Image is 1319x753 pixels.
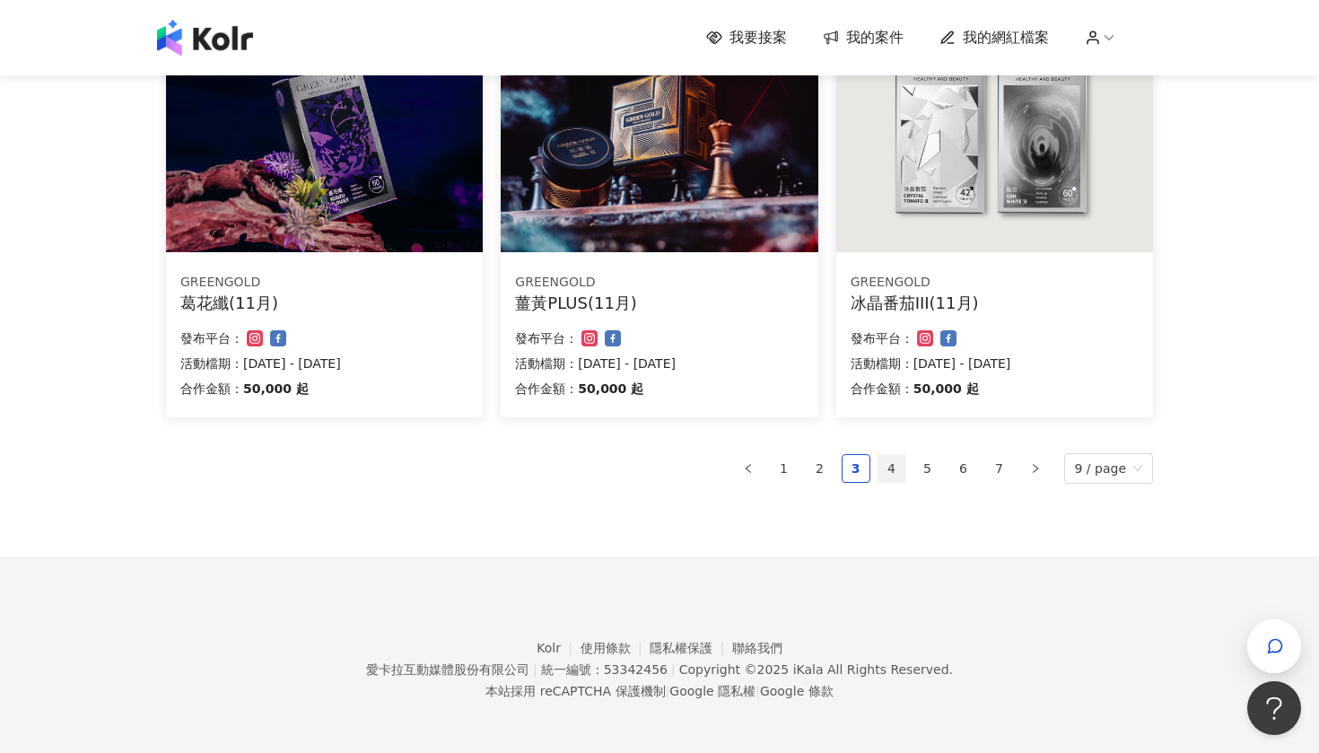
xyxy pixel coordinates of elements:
a: 1 [771,455,798,482]
div: GREENGOLD [515,274,803,292]
span: 我的案件 [846,28,904,48]
div: 愛卡拉互動媒體股份有限公司 [366,662,529,677]
span: 我要接案 [729,28,787,48]
span: | [533,662,537,677]
img: 葛花纖 [166,14,483,252]
a: 4 [878,455,905,482]
p: 50,000 起 [913,378,979,399]
p: 活動檔期：[DATE] - [DATE] [851,353,1139,374]
div: GREENGOLD [180,274,468,292]
span: 本站採用 reCAPTCHA 保護機制 [485,680,833,702]
a: 聯絡我們 [732,641,782,655]
a: 3 [843,455,869,482]
span: | [756,684,760,698]
iframe: Help Scout Beacon - Open [1247,681,1301,735]
a: 6 [950,455,977,482]
a: 2 [807,455,834,482]
span: | [666,684,670,698]
button: right [1021,454,1050,483]
p: 發布平台： [180,328,243,349]
p: 活動檔期：[DATE] - [DATE] [515,353,803,374]
a: Kolr [537,641,580,655]
div: Copyright © 2025 All Rights Reserved. [679,662,953,677]
li: 4 [878,454,906,483]
a: iKala [793,662,824,677]
span: right [1030,463,1041,474]
p: 活動檔期：[DATE] - [DATE] [180,353,468,374]
div: 統一編號：53342456 [541,662,668,677]
a: 我的網紅檔案 [939,28,1049,48]
div: Page Size [1064,453,1154,484]
div: 薑黃PLUS(11月) [515,292,803,314]
li: 1 [770,454,799,483]
span: left [743,463,754,474]
a: 隱私權保護 [650,641,732,655]
p: 50,000 起 [578,378,643,399]
a: 7 [986,455,1013,482]
a: Google 隱私權 [669,684,756,698]
p: 合作金額： [180,378,243,399]
a: Google 條款 [760,684,834,698]
img: logo [157,20,253,56]
span: 9 / page [1075,454,1143,483]
div: 冰晶番茄III(11月) [851,292,1139,314]
p: 發布平台： [515,328,578,349]
li: Previous Page [734,454,763,483]
p: 合作金額： [515,378,578,399]
p: 50,000 起 [243,378,309,399]
a: 5 [914,455,941,482]
span: | [671,662,676,677]
li: Next Page [1021,454,1050,483]
a: 使用條款 [581,641,651,655]
li: 2 [806,454,834,483]
a: 我要接案 [706,28,787,48]
li: 7 [985,454,1014,483]
li: 3 [842,454,870,483]
div: 葛花纖(11月) [180,292,468,314]
img: 薑黃PLUS [501,14,817,252]
img: 冰晶番茄III [836,14,1153,252]
p: 合作金額： [851,378,913,399]
div: GREENGOLD [851,274,1139,292]
button: left [734,454,763,483]
li: 6 [949,454,978,483]
span: 我的網紅檔案 [963,28,1049,48]
a: 我的案件 [823,28,904,48]
li: 5 [913,454,942,483]
p: 發布平台： [851,328,913,349]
